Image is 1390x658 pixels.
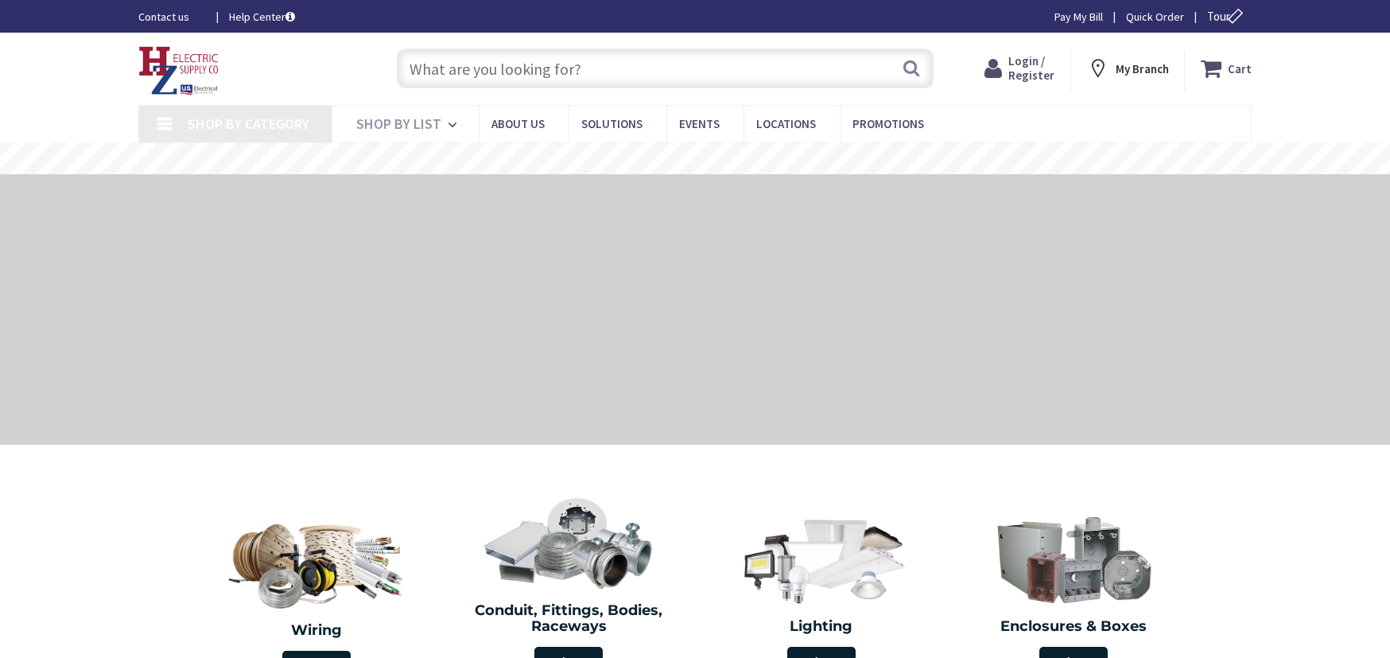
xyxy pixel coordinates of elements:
[138,46,219,95] img: HZ Electric Supply
[491,116,545,131] span: About Us
[138,9,204,25] a: Contact us
[1126,9,1184,25] a: Quick Order
[707,619,936,635] h2: Lighting
[756,116,816,131] span: Locations
[455,603,684,635] h2: Conduit, Fittings, Bodies, Raceways
[229,9,295,25] a: Help Center
[188,115,309,133] span: Shop By Category
[1201,54,1252,83] a: Cart
[1087,54,1169,83] div: My Branch
[397,49,934,88] input: What are you looking for?
[984,54,1054,83] a: Login / Register
[852,116,924,131] span: Promotions
[198,623,435,639] h2: Wiring
[1116,61,1169,76] strong: My Branch
[1228,54,1252,83] strong: Cart
[356,115,441,133] span: Shop By List
[1008,53,1054,83] span: Login / Register
[679,116,720,131] span: Events
[581,116,643,131] span: Solutions
[1054,9,1103,25] a: Pay My Bill
[960,619,1189,635] h2: Enclosures & Boxes
[1207,9,1248,24] span: Tour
